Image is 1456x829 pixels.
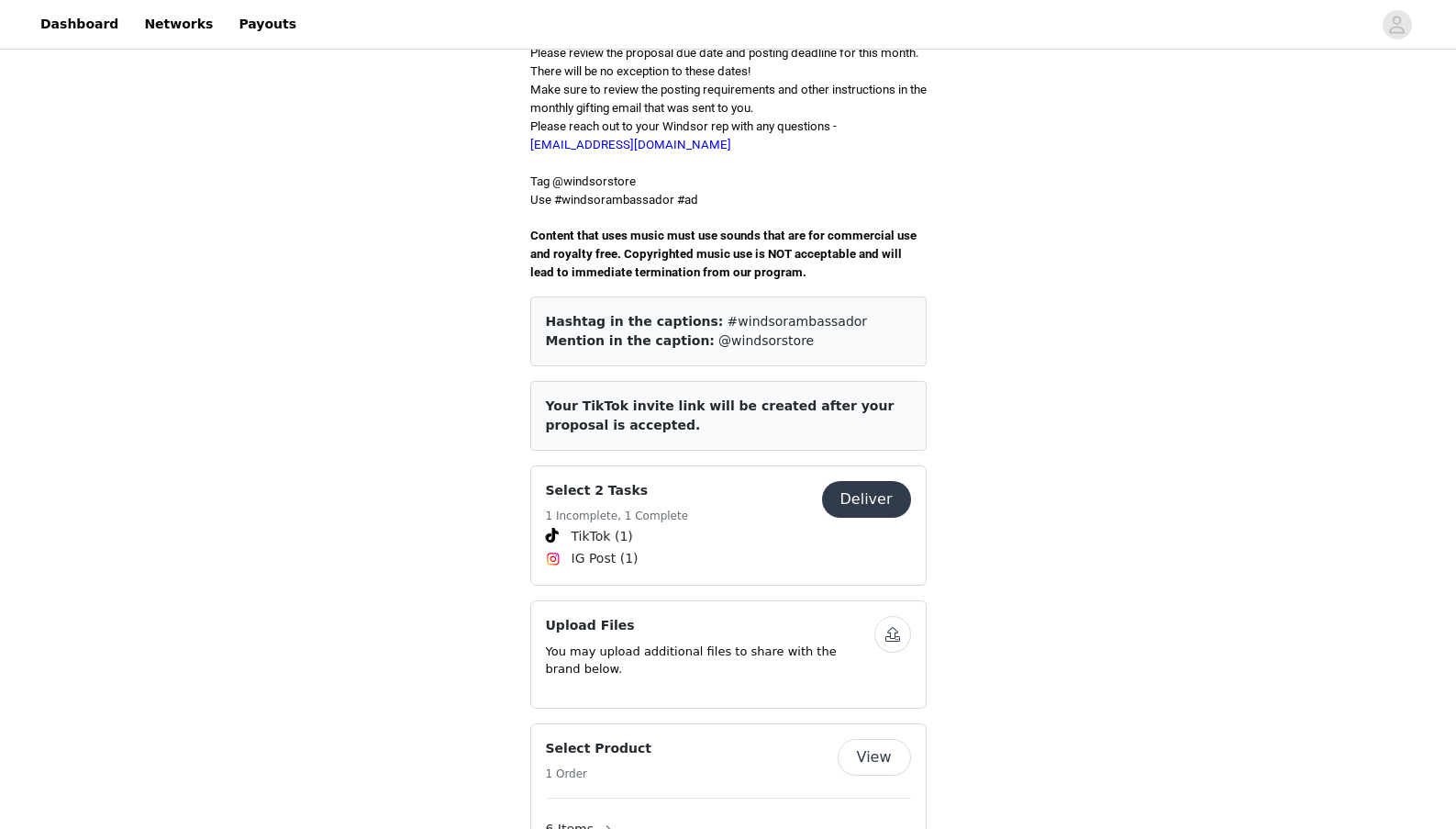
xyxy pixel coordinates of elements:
[133,4,224,45] a: Networks
[546,616,874,635] h4: Upload Files
[572,549,639,568] span: IG Post (1)
[530,174,636,188] span: Tag @windsorstore
[546,643,874,678] p: You may upload additional files to share with the brand below.
[838,739,911,776] button: View
[546,552,561,566] img: Instagram Icon
[546,508,689,524] h5: 1 Incomplete, 1 Complete
[530,193,698,207] span: Use #windsorambassador #ad
[546,398,895,432] span: Your TikTok invite link will be created after your proposal is accepted.
[546,314,724,329] span: Hashtag in the captions:
[530,138,731,151] a: [EMAIL_ADDRESS][DOMAIN_NAME]
[530,465,927,586] div: Select 2 Tasks
[546,481,689,500] h4: Select 2 Tasks
[546,739,652,758] h4: Select Product
[530,229,919,279] span: Content that uses music must use sounds that are for commercial use and royalty free. Copyrighted...
[718,333,814,348] span: @windsorstore
[228,4,307,45] a: Payouts
[530,83,927,115] span: Make sure to review the posting requirements and other instructions in the monthly gifting email ...
[29,4,129,45] a: Dashboard
[822,481,911,518] button: Deliver
[546,333,715,348] span: Mention in the caption:
[1388,10,1406,39] div: avatar
[728,314,868,329] span: #windsorambassador
[546,766,652,782] h5: 1 Order
[572,527,633,546] span: TikTok (1)
[530,119,837,151] span: Please reach out to your Windsor rep with any questions -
